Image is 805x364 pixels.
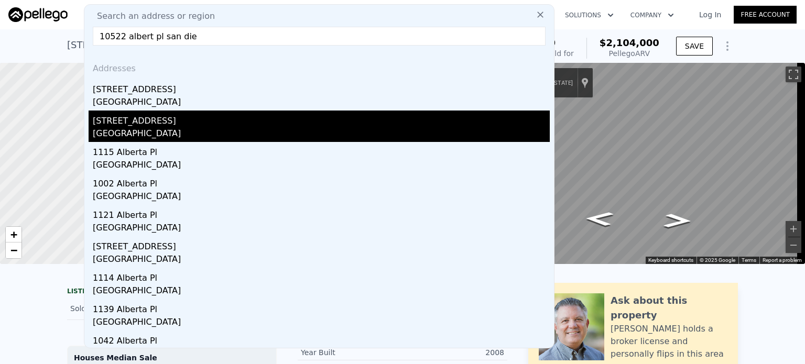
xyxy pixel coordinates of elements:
div: Ask about this property [611,293,727,323]
button: SAVE [676,37,713,56]
div: [GEOGRAPHIC_DATA] [93,253,550,268]
div: 1114 Alberta Pl [93,268,550,284]
button: Company [622,6,682,25]
div: Pellego ARV [600,48,659,59]
path: Go West, Monterey Ridge Dr [573,208,625,229]
div: LISTING & SALE HISTORY [67,287,277,297]
div: Off Market, last sold for [488,48,574,59]
div: [GEOGRAPHIC_DATA] [93,347,550,362]
div: 1121 Alberta Pl [93,205,550,222]
div: [GEOGRAPHIC_DATA] [93,222,550,236]
button: Keyboard shortcuts [648,257,693,264]
a: Zoom in [6,227,21,242]
button: Zoom in [786,221,801,237]
button: Solutions [557,6,622,25]
button: Toggle fullscreen view [786,67,801,82]
div: 1002 Alberta Pl [93,173,550,190]
div: 1042 Alberta Pl [93,330,550,347]
div: Sold [70,302,164,315]
a: Free Account [734,6,797,24]
div: Houses Median Sale [74,352,270,363]
input: Enter an address, city, region, neighborhood or zip code [93,27,546,46]
button: Zoom out [786,237,801,253]
div: [GEOGRAPHIC_DATA] [93,316,550,330]
img: Pellego [8,7,68,22]
a: Log In [687,9,734,20]
span: + [10,228,17,241]
div: 1115 Alberta Pl [93,142,550,159]
span: − [10,244,17,257]
div: [STREET_ADDRESS] , [GEOGRAPHIC_DATA] , CA 92127 [67,38,318,52]
div: [GEOGRAPHIC_DATA] [93,190,550,205]
div: Map [480,63,805,264]
path: Go East, Monterey Ridge Dr [652,211,703,231]
button: Show Options [717,36,738,57]
div: [PERSON_NAME] holds a broker license and personally flips in this area [611,323,727,360]
div: [STREET_ADDRESS] [93,79,550,96]
span: Search an address or region [89,10,215,23]
div: [STREET_ADDRESS] [93,236,550,253]
a: Zoom out [6,242,21,258]
div: Street View [480,63,805,264]
div: Year Built [301,347,402,358]
div: [STREET_ADDRESS] [93,111,550,127]
a: Report a problem [763,257,802,263]
span: © 2025 Google [700,257,735,263]
span: $2,104,000 [600,37,659,48]
div: [GEOGRAPHIC_DATA] [93,127,550,142]
div: [GEOGRAPHIC_DATA] [93,96,550,111]
div: [GEOGRAPHIC_DATA] [93,284,550,299]
a: Show location on map [581,77,589,89]
div: Addresses [89,54,550,79]
div: [GEOGRAPHIC_DATA] [93,159,550,173]
div: 2008 [402,347,504,358]
a: Terms (opens in new tab) [742,257,756,263]
div: 1139 Alberta Pl [93,299,550,316]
